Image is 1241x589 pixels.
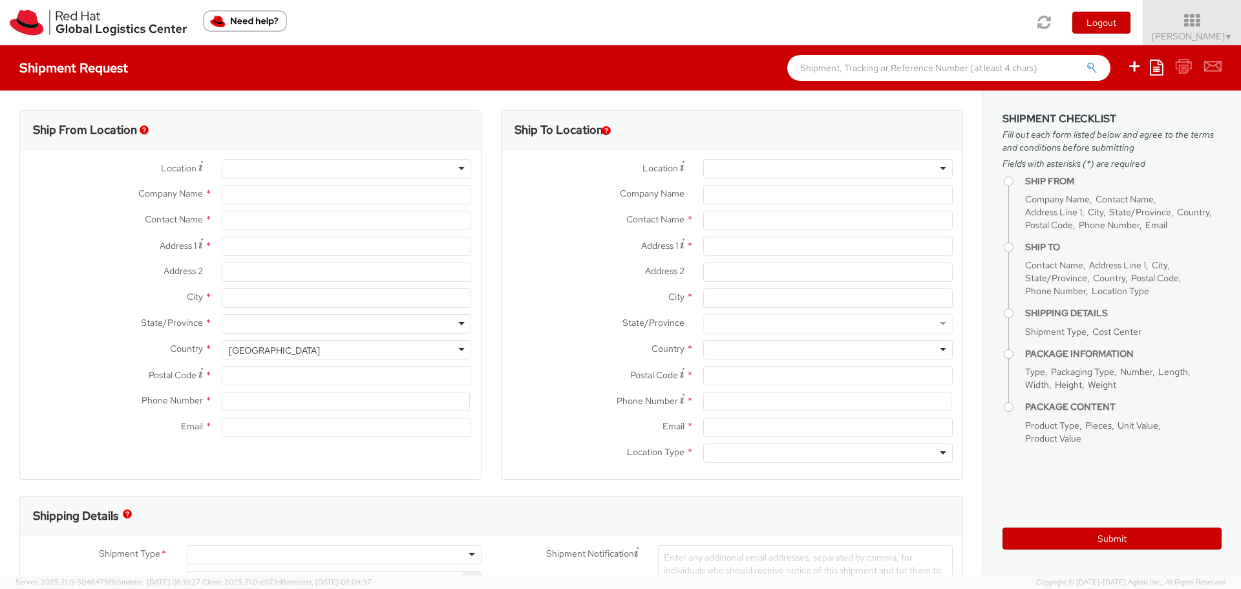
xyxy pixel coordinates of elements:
h3: Shipment Checklist [1002,113,1222,125]
span: State/Province [1025,272,1087,284]
span: ▼ [1225,32,1233,42]
button: Submit [1002,528,1222,550]
span: Address Line 1 [1089,259,1146,271]
input: Shipment, Tracking or Reference Number (at least 4 chars) [787,55,1110,81]
img: rh-logistics-00dfa346123c4ec078e1.svg [10,10,187,36]
span: Postal Code [149,369,196,381]
span: Postal Code [630,369,678,381]
span: Company Name [1025,193,1090,205]
span: Server: 2025.21.0-3046479f1b3 [16,577,200,586]
span: Address 2 [164,265,203,277]
span: Contact Name [1096,193,1154,205]
h3: Ship From Location [33,123,137,136]
span: Shipment Type [1025,326,1087,337]
h4: Shipment Request [19,61,128,75]
span: Shipment Type [99,547,160,562]
span: Cost Center [111,573,160,588]
span: master, [DATE] 08:04:37 [290,577,372,586]
span: City [1088,206,1103,218]
span: Location Type [1092,285,1149,297]
span: City [1152,259,1167,271]
span: Country [1177,206,1209,218]
span: Phone Number [142,394,203,406]
span: Copyright © [DATE]-[DATE] Agistix Inc., All Rights Reserved [1036,577,1225,588]
h4: Ship To [1025,242,1222,252]
span: Packaging Type [1051,366,1114,378]
h4: Package Content [1025,402,1222,412]
span: Postal Code [1131,272,1179,284]
span: Width [1025,379,1049,391]
span: Contact Name [626,213,684,225]
span: Address Line 1 [1025,206,1082,218]
span: Country [170,343,203,354]
span: Phone Number [1025,285,1086,297]
span: Company Name [620,187,684,199]
span: Country [1093,272,1125,284]
span: Location [161,162,196,174]
span: City [187,291,203,303]
span: Address 1 [160,240,196,252]
span: Weight [1088,379,1116,391]
span: Contact Name [145,213,203,225]
span: Fill out each form listed below and agree to the terms and conditions before submitting [1002,128,1222,154]
span: Postal Code [1025,219,1073,231]
span: Company Name [138,187,203,199]
span: Address 2 [645,265,684,277]
span: Height [1055,379,1082,391]
span: Client: 2025.21.0-c073d8a [202,577,372,586]
button: Logout [1072,12,1130,34]
span: master, [DATE] 08:10:27 [122,577,200,586]
button: Need help? [203,10,287,32]
span: Address 1 [641,240,678,252]
span: [PERSON_NAME] [1152,30,1233,42]
h3: Ship To Location [514,123,603,136]
span: Length [1158,366,1188,378]
span: Email [663,420,684,432]
span: Contact Name [1025,259,1083,271]
span: Location [642,162,678,174]
span: Number [1120,366,1152,378]
span: Product Type [1025,420,1079,431]
span: Phone Number [617,395,678,407]
span: State/Province [622,317,684,328]
span: Email [1145,219,1167,231]
span: Location Type [627,446,684,458]
span: Product Value [1025,433,1081,444]
span: Unit Value [1118,420,1158,431]
span: City [668,291,684,303]
span: Pieces [1085,420,1112,431]
span: State/Province [141,317,203,328]
div: [GEOGRAPHIC_DATA] [229,344,320,357]
span: Country [652,343,684,354]
span: Cost Center [1092,326,1141,337]
span: Type [1025,366,1045,378]
h4: Shipping Details [1025,308,1222,318]
span: Email [181,420,203,432]
h4: Package Information [1025,349,1222,359]
span: State/Province [1109,206,1171,218]
h4: Ship From [1025,177,1222,186]
span: Shipment Notification [546,547,634,561]
span: Fields with asterisks (*) are required [1002,157,1222,170]
h3: Shipping Details [33,509,118,522]
span: Phone Number [1079,219,1140,231]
